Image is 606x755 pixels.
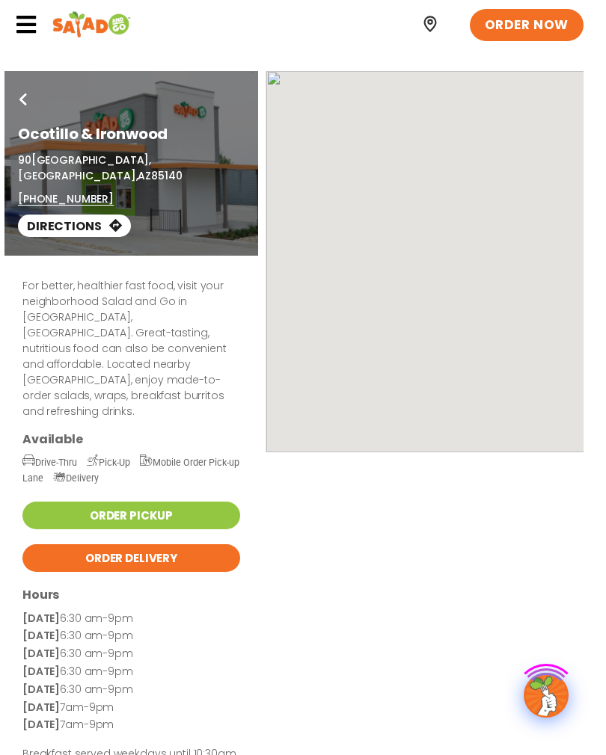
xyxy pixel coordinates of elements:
p: 6:30 am-9pm [22,610,240,628]
a: Order Pickup [22,502,240,529]
a: Order Delivery [22,544,240,572]
span: Drive-Thru [22,457,77,468]
a: Directions [18,215,131,237]
span: Pick-Up [87,457,130,468]
strong: [DATE] [22,628,60,643]
h3: Available [22,431,240,447]
h3: Hours [22,587,240,603]
span: [GEOGRAPHIC_DATA], [31,152,151,167]
img: Header logo [52,10,131,40]
h1: Ocotillo & Ironwood [18,123,245,145]
span: Delivery [53,472,99,484]
p: 7am-9pm [22,699,240,717]
a: [PHONE_NUMBER] [18,191,114,207]
strong: [DATE] [22,664,60,679]
p: For better, healthier fast food, visit your neighborhood Salad and Go in [GEOGRAPHIC_DATA], [GEOG... [22,278,240,419]
span: [GEOGRAPHIC_DATA], [18,168,138,183]
span: 90 [18,152,31,167]
p: 6:30 am-9pm [22,645,240,663]
span: 85140 [151,168,182,183]
strong: [DATE] [22,611,60,626]
p: 6:30 am-9pm [22,663,240,681]
p: 6:30 am-9pm [22,627,240,645]
p: 6:30 am-9pm [22,681,240,699]
p: 7am-9pm [22,716,240,734]
strong: [DATE] [22,717,60,732]
span: AZ [138,168,151,183]
strong: [DATE] [22,682,60,697]
strong: [DATE] [22,700,60,715]
strong: [DATE] [22,646,60,661]
span: ORDER NOW [485,16,569,34]
a: ORDER NOW [470,9,584,42]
